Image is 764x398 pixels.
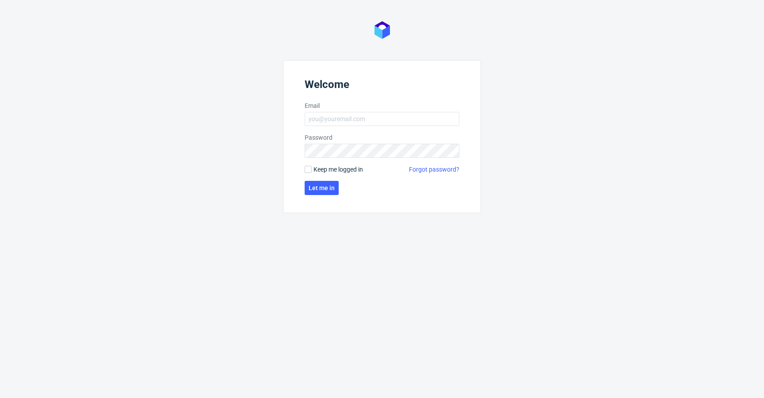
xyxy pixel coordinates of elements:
[305,181,339,195] button: Let me in
[305,78,459,94] header: Welcome
[305,133,459,142] label: Password
[409,165,459,174] a: Forgot password?
[305,112,459,126] input: you@youremail.com
[309,185,335,191] span: Let me in
[313,165,363,174] span: Keep me logged in
[305,101,459,110] label: Email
